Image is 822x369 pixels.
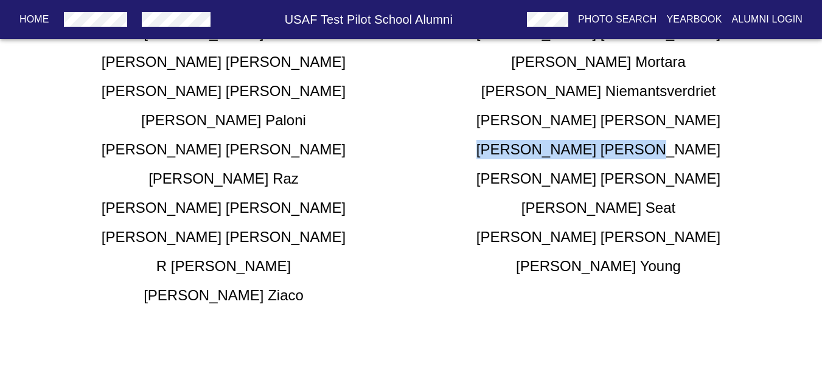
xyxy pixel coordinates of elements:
h5: [PERSON_NAME] [PERSON_NAME] [476,140,720,159]
button: Yearbook [661,9,726,30]
h5: [PERSON_NAME] Paloni [141,111,306,130]
h5: [PERSON_NAME] [PERSON_NAME] [476,111,720,130]
h5: [PERSON_NAME] Ziaco [144,286,304,305]
h5: [PERSON_NAME] [PERSON_NAME] [102,227,346,247]
h6: USAF Test Pilot School Alumni [215,10,522,29]
p: Yearbook [666,12,722,27]
button: Home [15,9,54,30]
button: Photo Search [573,9,662,30]
p: Photo Search [578,12,657,27]
h5: [PERSON_NAME] Mortara [511,52,686,72]
h5: [PERSON_NAME] Seat [521,198,675,218]
h5: [PERSON_NAME] [PERSON_NAME] [102,198,346,218]
h5: [PERSON_NAME] [PERSON_NAME] [476,227,720,247]
h5: [PERSON_NAME] [PERSON_NAME] [102,81,346,101]
h5: [PERSON_NAME] [PERSON_NAME] [476,169,720,188]
p: Alumni Login [732,12,803,27]
h5: [PERSON_NAME] Young [516,257,681,276]
h5: [PERSON_NAME] Niemantsverdriet [481,81,716,101]
h5: [PERSON_NAME] Raz [148,169,299,188]
button: Alumni Login [727,9,808,30]
p: Home [19,12,49,27]
h5: [PERSON_NAME] [PERSON_NAME] [102,140,346,159]
h5: R [PERSON_NAME] [156,257,291,276]
h5: [PERSON_NAME] [PERSON_NAME] [102,52,346,72]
